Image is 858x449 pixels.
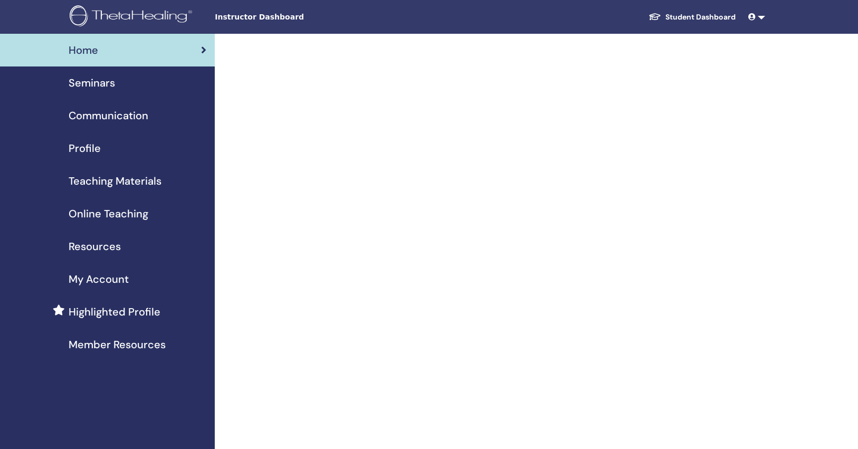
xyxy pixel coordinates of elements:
span: Instructor Dashboard [215,12,373,23]
span: Member Resources [69,337,166,352]
span: Teaching Materials [69,173,161,189]
span: Home [69,42,98,58]
a: Student Dashboard [640,7,744,27]
img: logo.png [70,5,196,29]
span: My Account [69,271,129,287]
span: Resources [69,238,121,254]
span: Highlighted Profile [69,304,160,320]
span: Profile [69,140,101,156]
img: graduation-cap-white.svg [649,12,661,21]
span: Communication [69,108,148,123]
span: Seminars [69,75,115,91]
span: Online Teaching [69,206,148,222]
